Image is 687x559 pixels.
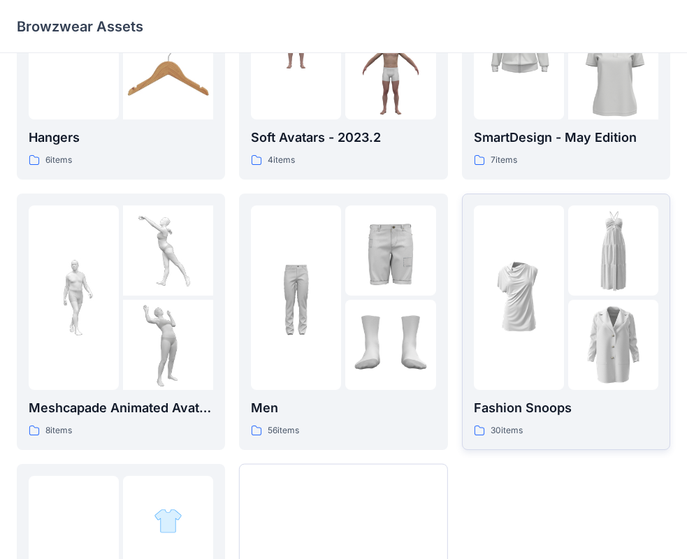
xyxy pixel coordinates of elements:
[17,194,225,450] a: folder 1folder 2folder 3Meshcapade Animated Avatars8items
[251,398,435,418] p: Men
[568,205,658,296] img: folder 2
[251,252,341,342] img: folder 1
[45,423,72,438] p: 8 items
[474,128,658,147] p: SmartDesign - May Edition
[123,300,213,390] img: folder 3
[45,153,72,168] p: 6 items
[345,29,435,119] img: folder 3
[474,398,658,418] p: Fashion Snoops
[154,507,182,535] img: folder 2
[239,194,447,450] a: folder 1folder 2folder 3Men56items
[29,128,213,147] p: Hangers
[474,252,564,342] img: folder 1
[491,153,517,168] p: 7 items
[17,17,143,36] p: Browzwear Assets
[29,398,213,418] p: Meshcapade Animated Avatars
[268,423,299,438] p: 56 items
[568,7,658,143] img: folder 3
[29,252,119,342] img: folder 1
[568,300,658,390] img: folder 3
[345,300,435,390] img: folder 3
[345,205,435,296] img: folder 2
[491,423,523,438] p: 30 items
[123,29,213,119] img: folder 3
[462,194,670,450] a: folder 1folder 2folder 3Fashion Snoops30items
[123,205,213,296] img: folder 2
[251,128,435,147] p: Soft Avatars - 2023.2
[268,153,295,168] p: 4 items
